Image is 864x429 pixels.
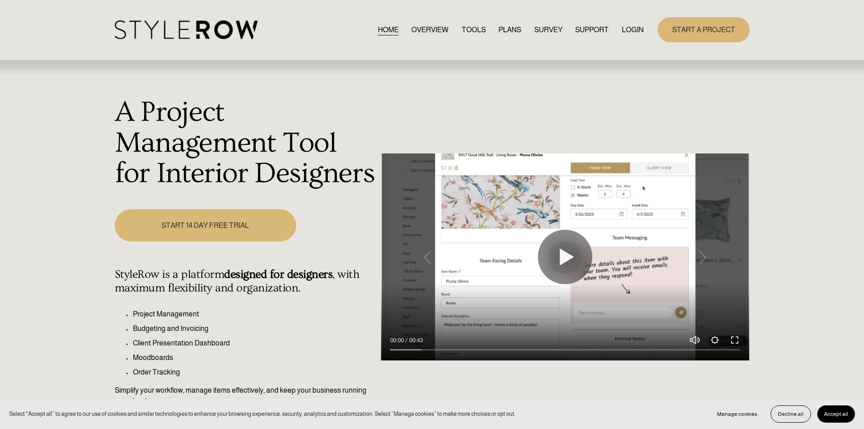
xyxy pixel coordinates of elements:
[498,24,521,36] a: PLANS
[411,24,449,36] a: OVERVIEW
[133,367,376,378] p: Order Tracking
[115,20,258,39] img: StyleRow
[406,336,425,345] div: Duration
[133,323,376,334] p: Budgeting and Invoicing
[115,385,376,407] p: Simplify your workflow, manage items effectively, and keep your business running seamlessly.
[717,411,757,417] span: Manage cookies
[658,17,750,42] a: START A PROJECT
[575,25,609,35] span: SUPPORT
[133,309,376,320] p: Project Management
[378,24,399,36] a: HOME
[817,405,855,423] button: Accept all
[390,336,406,345] div: Current time
[778,411,804,417] span: Decline all
[224,268,332,281] strong: designed for designers
[462,24,486,36] a: TOOLS
[390,347,740,353] input: Seek
[538,230,592,284] button: Play
[115,209,296,242] a: START 14 DAY FREE TRIAL
[115,97,376,189] h1: A Project Management Tool for Interior Designers
[534,24,562,36] a: SURVEY
[622,24,644,36] a: LOGIN
[9,409,516,418] p: Select “Accept all” to agree to our use of cookies and similar technologies to enhance your brows...
[710,405,764,423] button: Manage cookies
[115,268,376,295] h4: StyleRow is a platform , with maximum flexibility and organization.
[824,411,848,417] span: Accept all
[575,24,609,36] a: folder dropdown
[133,352,376,363] p: Moodboards
[771,405,811,423] button: Decline all
[133,338,376,349] p: Client Presentation Dashboard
